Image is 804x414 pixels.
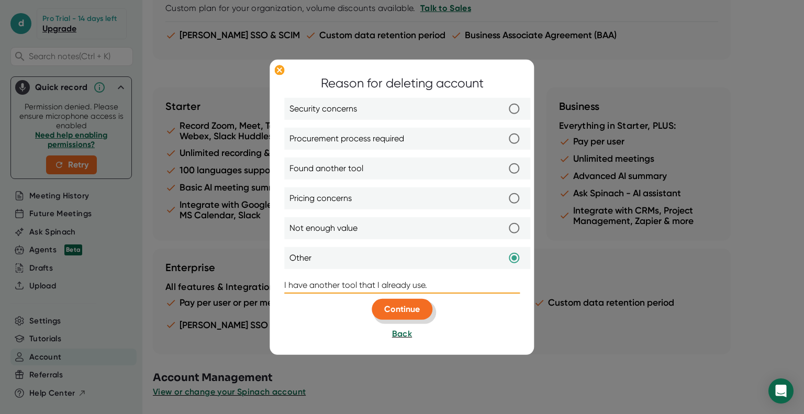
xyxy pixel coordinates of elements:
div: Reason for deleting account [321,74,484,93]
input: Provide additional detail [284,277,520,294]
span: Found another tool [289,162,363,175]
div: Open Intercom Messenger [768,378,794,404]
span: Not enough value [289,222,358,234]
span: Other [289,252,311,264]
span: Security concerns [289,103,357,115]
button: Back [392,328,412,340]
span: Procurement process required [289,132,404,145]
span: Continue [384,304,420,314]
span: Back [392,329,412,339]
span: Pricing concerns [289,192,352,205]
button: Continue [372,299,432,320]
